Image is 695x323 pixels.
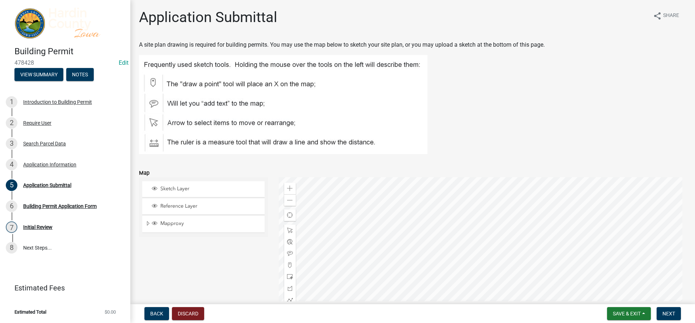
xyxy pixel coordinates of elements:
h4: Building Permit [14,46,125,57]
div: Require User [23,120,51,126]
button: Next [657,307,681,320]
span: Share [663,12,679,20]
div: 8 [6,242,17,254]
div: Initial Review [23,225,52,230]
div: Application Submittal [23,183,71,188]
img: Map_Tools_74c2bb18-d137-4c2d-bd12-7ad839f05a09.JPG [139,55,427,154]
a: Edit [119,59,129,66]
li: Reference Layer [142,199,265,215]
button: Notes [66,68,94,81]
div: 7 [6,221,17,233]
a: Estimated Fees [6,281,119,295]
i: share [653,12,662,20]
wm-modal-confirm: Edit Application Number [119,59,129,66]
wm-modal-confirm: Summary [14,72,63,78]
ul: Layer List [142,179,265,235]
h1: Application Submittal [139,9,277,26]
div: 6 [6,200,17,212]
div: Zoom in [284,183,296,194]
label: Map [139,171,149,176]
span: $0.00 [105,310,116,314]
p: A site plan drawing is required for building permits. You may use the map below to sketch your si... [139,41,686,49]
div: Find my location [284,209,296,221]
button: Back [144,307,169,320]
wm-modal-confirm: Notes [66,72,94,78]
span: Next [662,311,675,316]
img: Hardin County, Iowa [14,8,119,39]
button: shareShare [647,9,685,23]
span: Mapproxy [159,220,262,227]
div: Building Permit Application Form [23,204,97,209]
div: Sketch Layer [151,186,262,193]
div: Application Information [23,162,76,167]
div: 4 [6,159,17,170]
div: 3 [6,138,17,149]
button: Discard [172,307,204,320]
span: Reference Layer [159,203,262,209]
div: Reference Layer [151,203,262,210]
div: Zoom out [284,194,296,206]
button: View Summary [14,68,63,81]
div: Mapproxy [151,220,262,228]
li: Sketch Layer [142,181,265,197]
span: Estimated Total [14,310,46,314]
div: Search Parcel Data [23,141,66,146]
div: 5 [6,179,17,191]
div: 2 [6,117,17,129]
span: Expand [145,220,151,228]
span: 478428 [14,59,116,66]
div: Introduction to Building Permit [23,99,92,105]
button: Save & Exit [607,307,651,320]
li: Mapproxy [142,216,265,233]
div: 1 [6,96,17,108]
span: Back [150,311,163,316]
span: Sketch Layer [159,186,262,192]
span: Save & Exit [613,311,641,316]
